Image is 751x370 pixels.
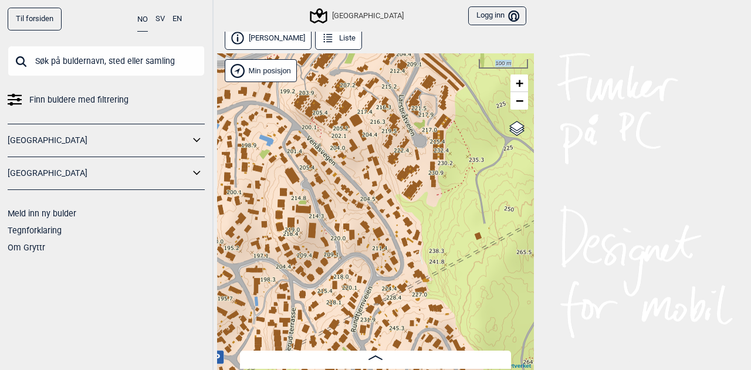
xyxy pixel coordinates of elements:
a: Tegnforklaring [8,226,62,235]
a: [GEOGRAPHIC_DATA] [8,132,190,149]
button: EN [172,8,182,30]
div: Vis min posisjon [225,59,297,82]
span: Finn buldere med filtrering [29,91,128,108]
a: Kartverket [503,362,531,369]
a: Meld inn ny bulder [8,209,76,218]
a: Zoom in [510,74,528,92]
div: 100 m [479,59,528,69]
button: Logg inn [468,6,526,26]
input: Søk på buldernavn, sted eller samling [8,46,205,76]
a: Finn buldere med filtrering [8,91,205,108]
a: Til forsiden [8,8,62,30]
button: [PERSON_NAME] [225,27,312,50]
div: [GEOGRAPHIC_DATA] [312,9,403,23]
a: Om Gryttr [8,243,45,252]
button: SV [155,8,165,30]
a: Layers [506,116,528,141]
span: − [516,93,523,108]
a: Zoom out [510,92,528,110]
a: [GEOGRAPHIC_DATA] [8,165,190,182]
button: NO [137,8,148,32]
button: Liste [315,27,362,50]
span: + [516,76,523,90]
